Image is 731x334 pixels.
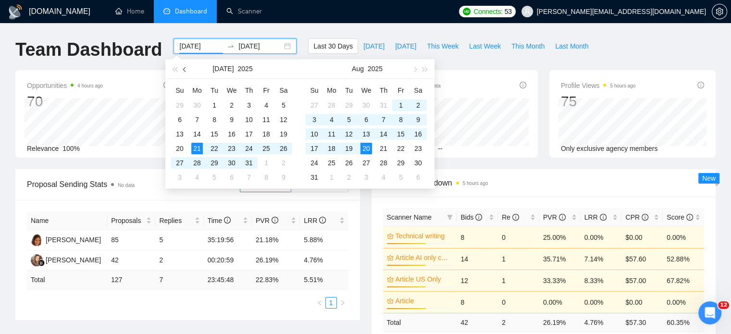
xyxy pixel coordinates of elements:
div: 7 [243,172,255,183]
div: 11 [326,128,337,140]
h1: Team Dashboard [15,38,162,61]
td: 2025-08-14 [375,127,392,141]
td: 2025-07-04 [258,98,275,112]
td: 25.00% [539,226,581,248]
a: homeHome [115,7,144,15]
span: info-circle [520,82,526,88]
li: 1 [325,297,337,309]
th: Proposals [107,211,155,230]
time: 4 hours ago [77,83,103,88]
td: 2025-07-10 [240,112,258,127]
th: Fr [392,83,409,98]
td: 2025-08-28 [375,156,392,170]
td: 2025-07-12 [275,112,292,127]
td: 2025-08-30 [409,156,427,170]
button: Last Month [550,38,594,54]
span: Proposals [111,215,144,226]
td: 2025-08-08 [392,112,409,127]
th: Th [375,83,392,98]
div: 75 [561,92,636,111]
span: Re [502,213,519,221]
td: 2025-07-24 [240,141,258,156]
span: Scanner Breakdown [383,177,705,189]
td: 2025-07-19 [275,127,292,141]
td: 52.88% [663,248,704,270]
div: 19 [278,128,289,140]
td: 2025-07-28 [188,156,206,170]
div: 30 [191,99,203,111]
a: setting [712,8,727,15]
div: 25 [260,143,272,154]
div: 1 [209,99,220,111]
span: 53 [505,6,512,17]
td: 2025-08-18 [323,141,340,156]
span: user [524,8,531,15]
td: 2025-09-04 [375,170,392,185]
td: 8 [457,226,498,248]
div: 14 [191,128,203,140]
td: 2025-07-31 [240,156,258,170]
div: 15 [209,128,220,140]
span: [DATE] [363,41,384,51]
td: 5 [155,230,203,250]
div: 22 [209,143,220,154]
td: 2025-08-21 [375,141,392,156]
div: 23 [226,143,237,154]
div: [PERSON_NAME] [46,255,101,265]
div: 6 [360,114,372,125]
div: 16 [226,128,237,140]
div: 14 [378,128,389,140]
div: 3 [174,172,186,183]
div: 28 [378,157,389,169]
span: info-circle [272,217,278,223]
td: 2025-08-13 [358,127,375,141]
td: 2025-08-02 [409,98,427,112]
input: Start date [179,41,223,51]
th: Th [240,83,258,98]
div: 8 [209,114,220,125]
button: Last 30 Days [308,38,358,54]
a: Article [396,296,451,306]
span: 100% [62,145,80,152]
td: 2025-08-09 [409,112,427,127]
td: 2025-07-27 [306,98,323,112]
a: 1 [326,297,336,308]
span: New [702,174,716,182]
div: 27 [360,157,372,169]
span: 12 [718,301,729,309]
td: 2025-08-02 [275,156,292,170]
div: 24 [243,143,255,154]
img: upwork-logo.png [463,8,471,15]
td: 2025-08-23 [409,141,427,156]
td: 2025-07-07 [188,112,206,127]
td: 2025-08-07 [375,112,392,127]
div: 29 [174,99,186,111]
a: Article AI only cover letter [396,252,451,263]
td: 2 [155,250,203,271]
div: 23 [412,143,424,154]
span: filter [447,214,453,220]
button: 2025 [237,59,252,78]
td: 2025-07-23 [223,141,240,156]
div: 28 [326,99,337,111]
span: info-circle [642,214,648,221]
span: Scanner Name [387,213,432,221]
div: 24 [309,157,320,169]
a: Article US Only [396,274,451,285]
td: 0.00% [663,226,704,248]
td: 2025-07-21 [188,141,206,156]
div: 2 [343,172,355,183]
div: 4 [260,99,272,111]
button: setting [712,4,727,19]
img: gigradar-bm.png [38,260,45,266]
span: Profile Views [561,80,636,91]
div: 26 [343,157,355,169]
td: 2025-07-16 [223,127,240,141]
iframe: Intercom live chat [698,301,721,324]
td: 2025-08-20 [358,141,375,156]
div: 9 [412,114,424,125]
th: Name [27,211,107,230]
span: swap-right [227,42,235,50]
span: Replies [159,215,192,226]
div: 7 [191,114,203,125]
